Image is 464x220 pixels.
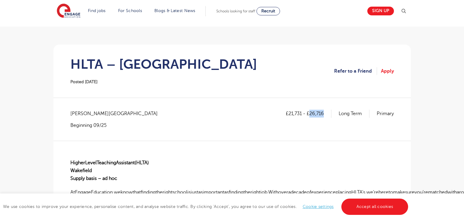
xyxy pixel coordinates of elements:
[70,176,117,181] strong: Supply basis – ad hoc
[57,4,80,19] img: Engage Education
[70,110,164,118] span: [PERSON_NAME][GEOGRAPHIC_DATA]
[303,204,334,209] a: Cookie settings
[334,67,377,75] a: Refer to a Friend
[70,122,164,129] p: Beginning 09/25
[70,57,257,72] h1: HLTA – [GEOGRAPHIC_DATA]
[154,8,195,13] a: Blogs & Latest News
[70,160,149,165] strong: HigherLevelTeachingAssistant(HLTA)
[339,110,369,118] p: Long Term
[70,80,98,84] span: Posted [DATE]
[261,9,275,13] span: Recruit
[216,9,255,13] span: Schools looking for staff
[286,110,331,118] p: £21,731 - £26,716
[377,110,394,118] p: Primary
[381,67,394,75] a: Apply
[70,188,394,196] p: AtEngageEducation,weknowthatfindingtherightschoolisjustasimportantasfindingtherightjob.Withoverad...
[70,168,92,173] strong: Wakefield
[341,199,408,215] a: Accept all cookies
[256,7,280,15] a: Recruit
[118,8,142,13] a: For Schools
[3,204,410,209] span: We use cookies to improve your experience, personalise content, and analyse website traffic. By c...
[367,7,394,15] a: Sign up
[88,8,106,13] a: Find jobs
